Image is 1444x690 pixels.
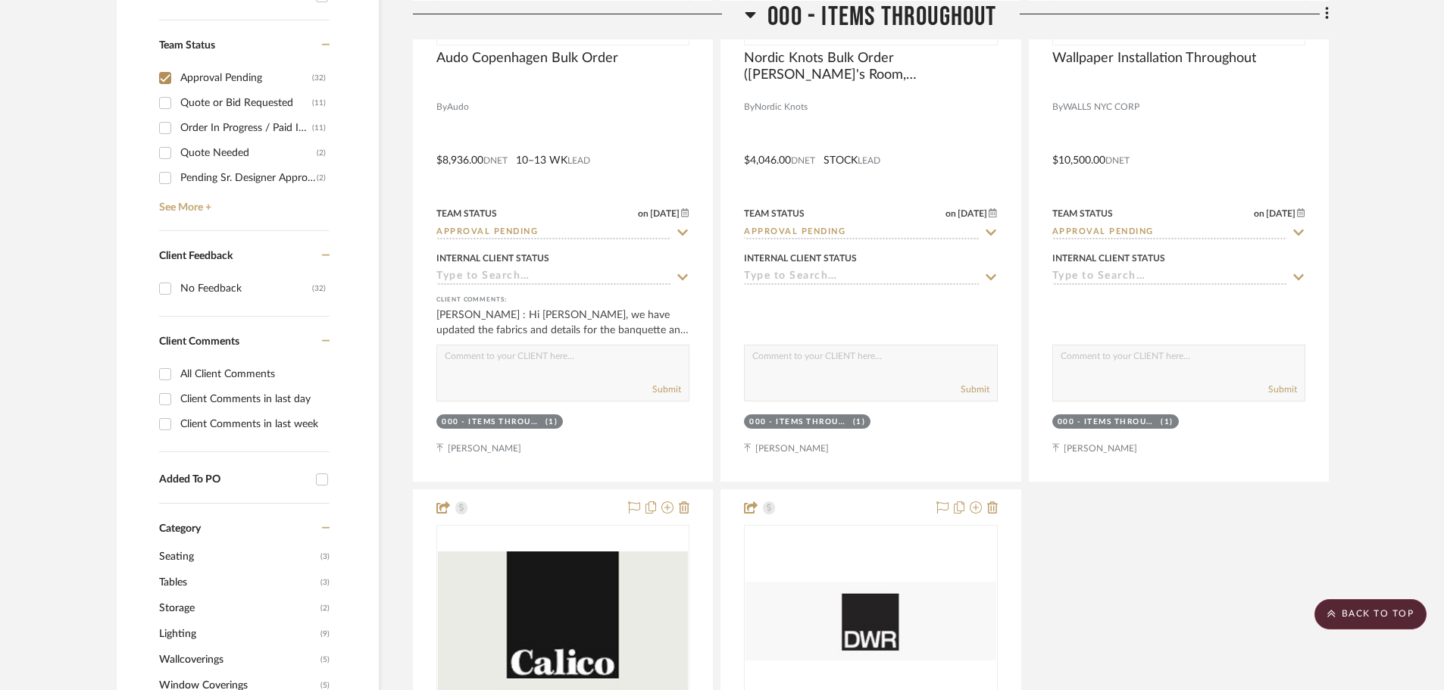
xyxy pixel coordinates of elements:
span: Audo [447,100,469,114]
div: Internal Client Status [436,251,549,265]
span: Nordic Knots [755,100,808,114]
div: (2) [317,141,326,165]
input: Type to Search… [1052,226,1287,240]
span: (5) [320,648,330,672]
input: Type to Search… [436,226,671,240]
div: (32) [312,276,326,301]
span: [DATE] [956,208,989,219]
div: Quote or Bid Requested [180,91,312,115]
div: [PERSON_NAME] : Hi [PERSON_NAME], we have updated the fabrics and details for the banquette and c... [436,308,689,338]
span: (9) [320,622,330,646]
div: Team Status [436,207,497,220]
div: (32) [312,66,326,90]
div: Approval Pending [180,66,312,90]
span: Seating [159,544,317,570]
span: Client Comments [159,336,239,347]
span: (3) [320,570,330,595]
span: By [1052,100,1063,114]
input: Type to Search… [744,270,979,285]
span: By [744,100,755,114]
button: Submit [961,382,989,396]
span: [DATE] [649,208,681,219]
div: (11) [312,116,326,140]
div: (11) [312,91,326,115]
div: (1) [853,417,866,428]
span: Storage [159,595,317,621]
span: Team Status [159,40,215,51]
span: on [945,209,956,218]
div: 000 - ITEMS THROUGHOUT [749,417,849,428]
span: Tables [159,570,317,595]
div: Client Comments in last week [180,412,326,436]
span: Client Feedback [159,251,233,261]
div: Team Status [1052,207,1113,220]
div: All Client Comments [180,362,326,386]
scroll-to-top-button: BACK TO TOP [1314,599,1427,629]
span: on [1254,209,1264,218]
span: By [436,100,447,114]
span: Nordic Knots Bulk Order ([PERSON_NAME]'s Room, [PERSON_NAME]'s Room, [PERSON_NAME]'s Room, and Au... [744,50,997,83]
a: See More + [155,190,330,214]
span: Wallcoverings [159,647,317,673]
div: (1) [1161,417,1174,428]
div: (1) [545,417,558,428]
input: Type to Search… [1052,270,1287,285]
div: Order In Progress / Paid In Full w/ Freight, No Balance due [180,116,312,140]
div: Added To PO [159,473,308,486]
button: Submit [652,382,681,396]
div: (2) [317,166,326,190]
span: on [638,209,649,218]
input: Type to Search… [744,226,979,240]
button: Submit [1268,382,1297,396]
div: 000 - ITEMS THROUGHOUT [442,417,542,428]
div: 000 - ITEMS THROUGHOUT [1058,417,1158,428]
input: Type to Search… [436,270,671,285]
div: Internal Client Status [1052,251,1165,265]
div: No Feedback [180,276,312,301]
div: Quote Needed [180,141,317,165]
span: Lighting [159,621,317,647]
div: Team Status [744,207,805,220]
span: WALLS NYC CORP [1063,100,1139,114]
span: [DATE] [1264,208,1297,219]
span: (2) [320,596,330,620]
div: Internal Client Status [744,251,857,265]
div: Client Comments in last day [180,387,326,411]
div: Pending Sr. Designer Approval [180,166,317,190]
span: Wallpaper Installation Throughout [1052,50,1256,67]
span: Category [159,523,201,535]
span: Audo Copenhagen Bulk Order [436,50,618,67]
span: (3) [320,545,330,569]
img: DWR Bulk Order (Astrid's Desk Lamp & Bedside Table Lamps) [745,582,995,660]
